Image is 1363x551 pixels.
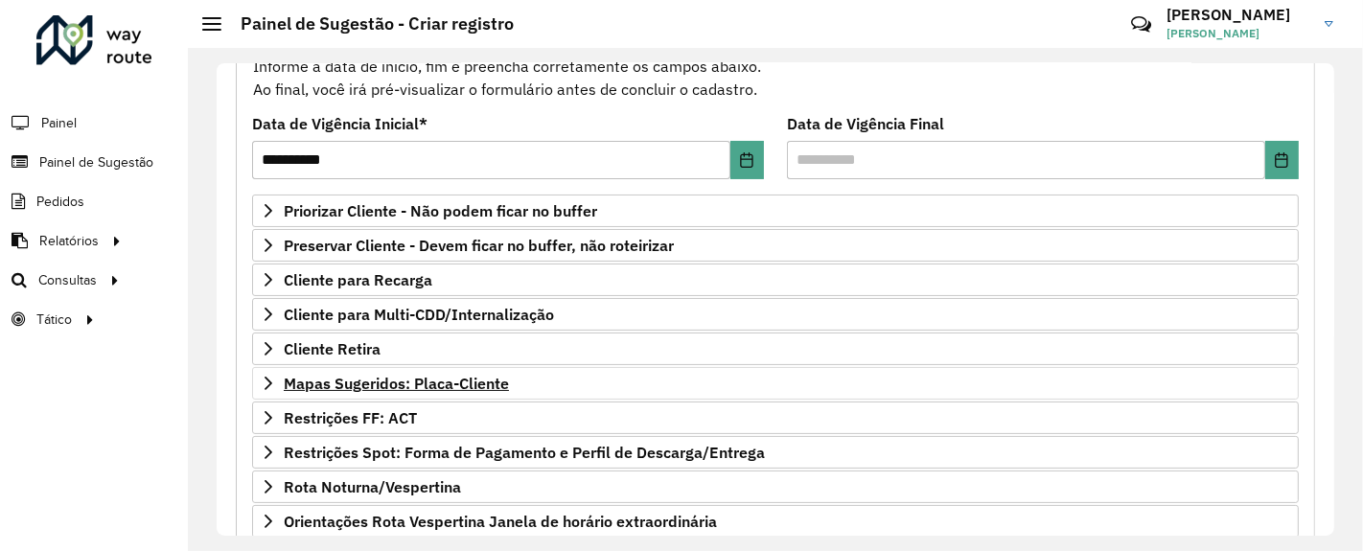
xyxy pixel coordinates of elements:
button: Choose Date [730,141,764,179]
span: Cliente para Recarga [284,272,432,287]
span: Preservar Cliente - Devem ficar no buffer, não roteirizar [284,238,674,253]
span: [PERSON_NAME] [1167,25,1310,42]
a: Preservar Cliente - Devem ficar no buffer, não roteirizar [252,229,1299,262]
a: Rota Noturna/Vespertina [252,471,1299,503]
label: Data de Vigência Final [787,112,944,135]
a: Cliente Retira [252,333,1299,365]
a: Priorizar Cliente - Não podem ficar no buffer [252,195,1299,227]
span: Painel [41,113,77,133]
h3: [PERSON_NAME] [1167,6,1310,24]
h2: Painel de Sugestão - Criar registro [221,13,514,34]
a: Mapas Sugeridos: Placa-Cliente [252,367,1299,400]
span: Painel de Sugestão [39,152,153,172]
label: Data de Vigência Inicial [252,112,427,135]
span: Pedidos [36,192,84,212]
div: Informe a data de inicio, fim e preencha corretamente os campos abaixo. Ao final, você irá pré-vi... [252,31,1299,102]
span: Cliente Retira [284,341,381,356]
span: Restrições FF: ACT [284,410,417,425]
span: Tático [36,310,72,330]
span: Orientações Rota Vespertina Janela de horário extraordinária [284,514,717,529]
a: Orientações Rota Vespertina Janela de horário extraordinária [252,505,1299,538]
a: Cliente para Multi-CDD/Internalização [252,298,1299,331]
a: Cliente para Recarga [252,264,1299,296]
a: Restrições FF: ACT [252,402,1299,434]
span: Restrições Spot: Forma de Pagamento e Perfil de Descarga/Entrega [284,445,765,460]
a: Restrições Spot: Forma de Pagamento e Perfil de Descarga/Entrega [252,436,1299,469]
span: Relatórios [39,231,99,251]
span: Cliente para Multi-CDD/Internalização [284,307,554,322]
span: Mapas Sugeridos: Placa-Cliente [284,376,509,391]
span: Consultas [38,270,97,290]
button: Choose Date [1265,141,1299,179]
span: Priorizar Cliente - Não podem ficar no buffer [284,203,597,218]
span: Rota Noturna/Vespertina [284,479,461,494]
a: Contato Rápido [1120,4,1162,45]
